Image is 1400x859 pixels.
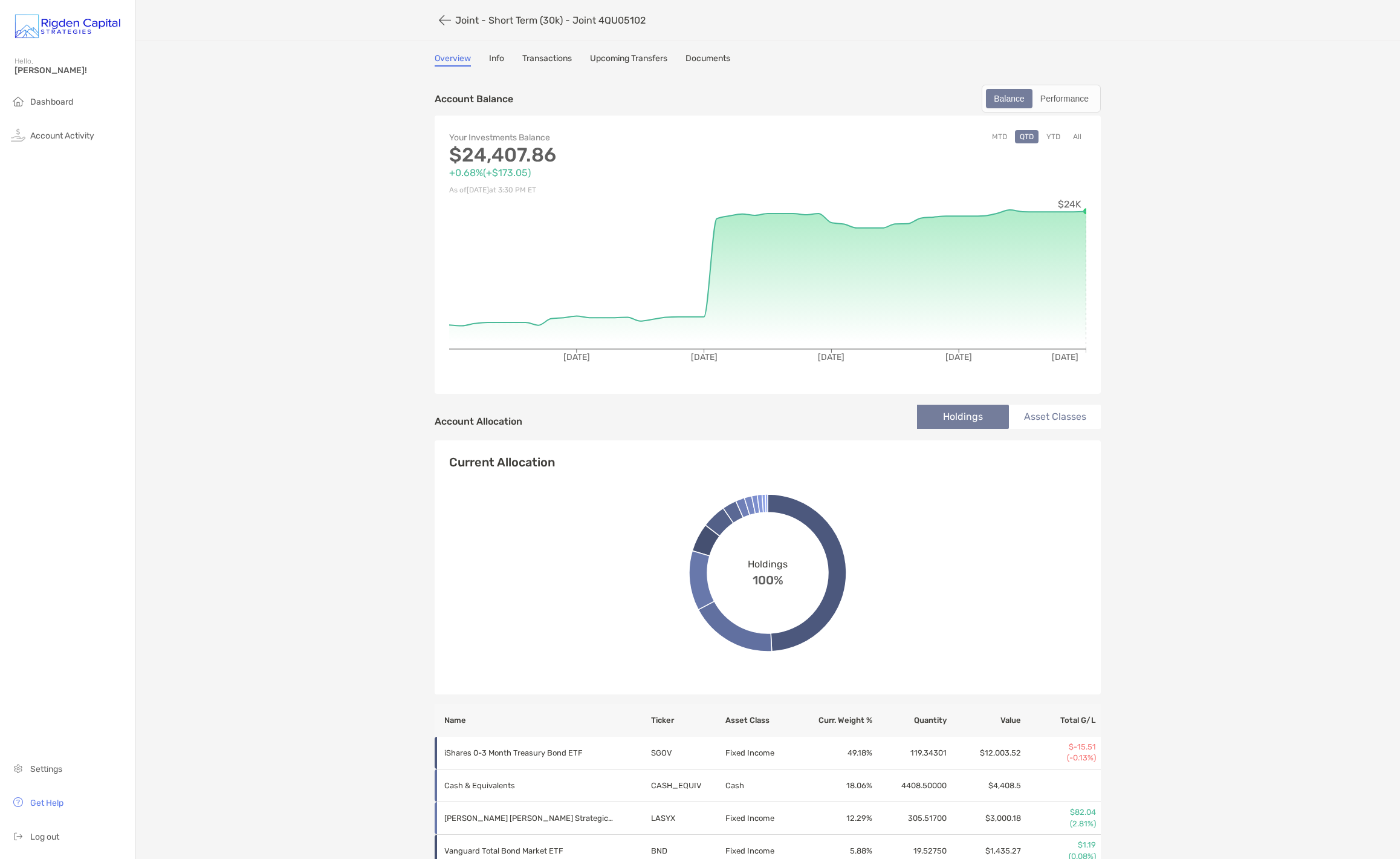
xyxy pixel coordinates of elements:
[917,405,1009,429] li: Holdings
[1015,130,1039,143] button: QTD
[650,737,725,769] td: SGOV
[947,737,1022,769] td: $12,003.52
[455,15,646,26] p: Joint - Short Term (30k) - Joint 4QU05102
[799,704,873,737] th: Curr. Weight %
[818,352,844,362] tspan: [DATE]
[1058,198,1081,210] tspan: $24K
[873,737,947,769] td: 119.34301
[11,94,25,108] img: household icon
[30,97,73,107] span: Dashboard
[11,795,25,809] img: get-help icon
[725,802,799,835] td: Fixed Income
[449,183,768,198] p: As of [DATE] at 3:30 PM ET
[1022,818,1096,829] p: (2.81%)
[650,802,725,835] td: LASYX
[449,455,555,469] h4: Current Allocation
[444,778,614,793] p: Cash & Equivalents
[725,737,799,769] td: Fixed Income
[947,704,1022,737] th: Value
[987,130,1012,143] button: MTD
[873,704,947,737] th: Quantity
[444,745,614,760] p: iShares 0-3 Month Treasury Bond ETF
[30,798,63,808] span: Get Help
[1052,352,1078,362] tspan: [DATE]
[444,843,614,858] p: Vanguard Total Bond Market ETF
[435,416,522,427] h4: Account Allocation
[15,65,128,76] span: [PERSON_NAME]!
[435,91,513,106] p: Account Balance
[1022,807,1096,818] p: $82.04
[11,761,25,776] img: settings icon
[873,769,947,802] td: 4408.50000
[650,769,725,802] td: CASH_EQUIV
[987,90,1031,107] div: Balance
[748,558,788,570] span: Holdings
[1042,130,1065,143] button: YTD
[1034,90,1095,107] div: Performance
[563,352,590,362] tspan: [DATE]
[947,802,1022,835] td: $3,000.18
[11,829,25,843] img: logout icon
[522,53,572,67] a: Transactions
[1022,840,1096,851] p: $1.19
[947,769,1022,802] td: $4,408.5
[435,53,471,67] a: Overview
[449,165,768,180] p: +0.68% ( +$173.05 )
[799,802,873,835] td: 12.29 %
[444,811,614,826] p: Loomis Sayles Strategic Alpha Fund Class Y
[799,737,873,769] td: 49.18 %
[1009,405,1101,429] li: Asset Classes
[30,832,59,842] span: Log out
[725,704,799,737] th: Asset Class
[685,53,730,67] a: Documents
[1022,704,1101,737] th: Total G/L
[799,769,873,802] td: 18.06 %
[1068,130,1086,143] button: All
[945,352,972,362] tspan: [DATE]
[873,802,947,835] td: 305.51700
[449,130,768,145] p: Your Investments Balance
[725,769,799,802] td: Cash
[982,85,1101,113] div: segmented control
[449,148,768,163] p: $24,407.86
[590,53,667,67] a: Upcoming Transfers
[15,5,120,48] img: Zoe Logo
[11,128,25,142] img: activity icon
[753,570,783,587] span: 100%
[691,352,718,362] tspan: [DATE]
[1022,753,1096,763] p: (-0.13%)
[30,764,62,774] span: Settings
[1022,742,1096,753] p: $-15.51
[489,53,504,67] a: Info
[435,704,650,737] th: Name
[650,704,725,737] th: Ticker
[30,131,94,141] span: Account Activity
